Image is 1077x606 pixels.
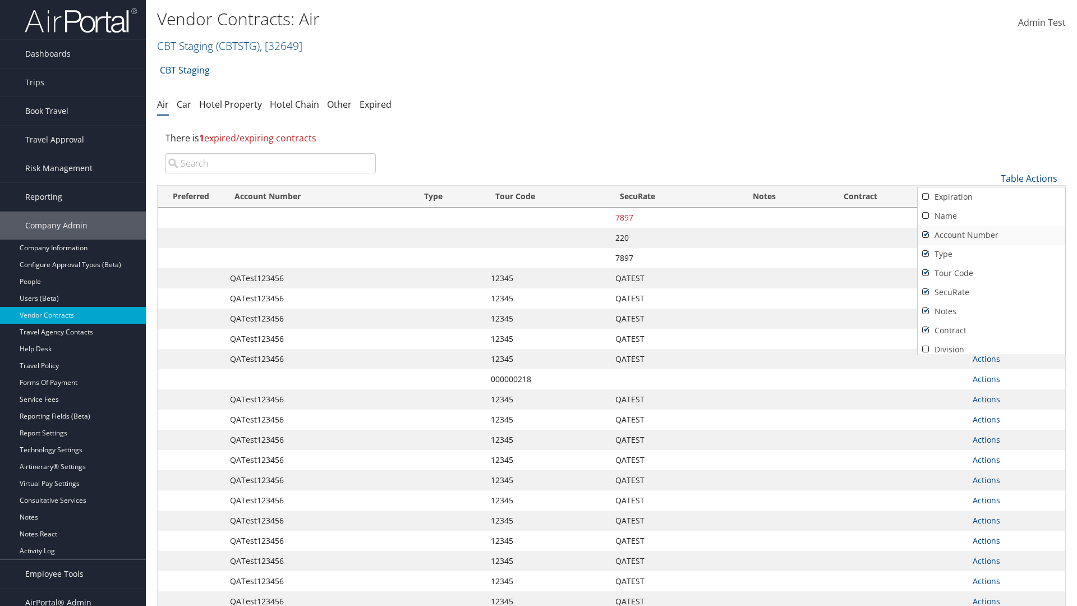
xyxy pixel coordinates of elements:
span: Company Admin [25,212,88,240]
a: Type [918,245,1065,264]
span: Employee Tools [25,560,84,588]
a: Expiration [918,187,1065,206]
a: Account Number [918,226,1065,245]
a: Contract [918,321,1065,340]
a: Division [918,340,1065,359]
span: Travel Approval [25,126,84,154]
span: Reporting [25,183,62,211]
a: Notes [918,302,1065,321]
span: Book Travel [25,97,68,125]
span: Dashboards [25,40,71,68]
a: Tour Code [918,264,1065,283]
span: Trips [25,68,44,97]
a: Name [918,206,1065,226]
img: airportal-logo.png [25,7,137,34]
a: SecuRate [918,283,1065,302]
span: Risk Management [25,154,93,182]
